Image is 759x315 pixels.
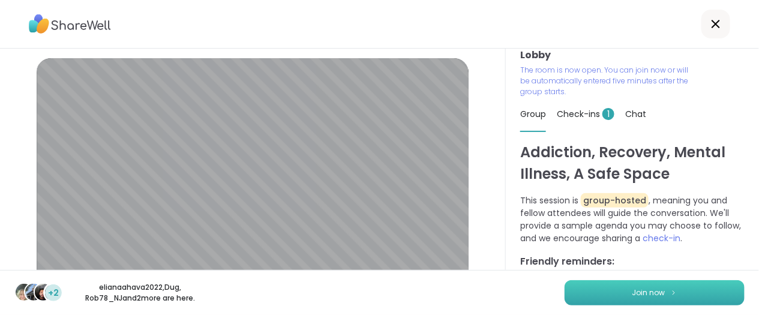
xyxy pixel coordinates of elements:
span: group-hosted [581,193,649,208]
span: 1 [602,108,614,120]
img: Dug [25,284,42,301]
p: This session is , meaning you and fellow attendees will guide the conversation. We'll provide a s... [520,194,745,245]
span: Check-ins [557,108,614,120]
span: +2 [48,287,59,299]
h3: Lobby [520,48,745,62]
span: Join now [632,287,665,298]
button: Join now [565,280,745,305]
h1: Addiction, Recovery, Mental Illness, A Safe Space [520,142,745,185]
p: The room is now open. You can join now or will be automatically entered five minutes after the gr... [520,65,693,97]
h3: Friendly reminders: [520,254,745,269]
img: Rob78_NJ [35,284,52,301]
img: ShareWell Logomark [670,289,677,296]
img: ShareWell Logo [29,10,111,38]
span: Group [520,108,546,120]
img: elianaahava2022 [16,284,32,301]
span: check-in [643,232,680,244]
p: elianaahava2022 , Dug , Rob78_NJ and 2 more are here. [73,282,208,304]
span: Chat [625,108,646,120]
